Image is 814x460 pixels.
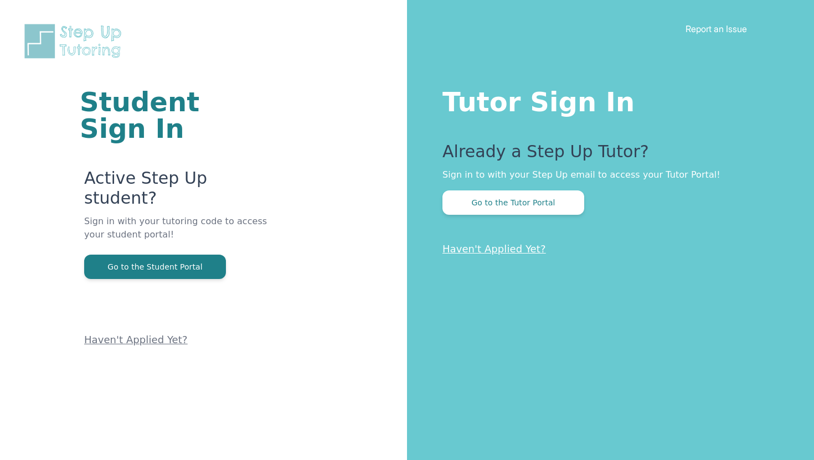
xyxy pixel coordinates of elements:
[84,168,274,215] p: Active Step Up student?
[84,215,274,255] p: Sign in with your tutoring code to access your student portal!
[686,23,747,34] a: Report an Issue
[442,243,546,255] a: Haven't Applied Yet?
[442,197,584,208] a: Go to the Tutor Portal
[442,190,584,215] button: Go to the Tutor Portal
[84,255,226,279] button: Go to the Student Portal
[442,142,770,168] p: Already a Step Up Tutor?
[22,22,128,60] img: Step Up Tutoring horizontal logo
[442,84,770,115] h1: Tutor Sign In
[84,334,188,345] a: Haven't Applied Yet?
[80,89,274,142] h1: Student Sign In
[84,261,226,272] a: Go to the Student Portal
[442,168,770,182] p: Sign in to with your Step Up email to access your Tutor Portal!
